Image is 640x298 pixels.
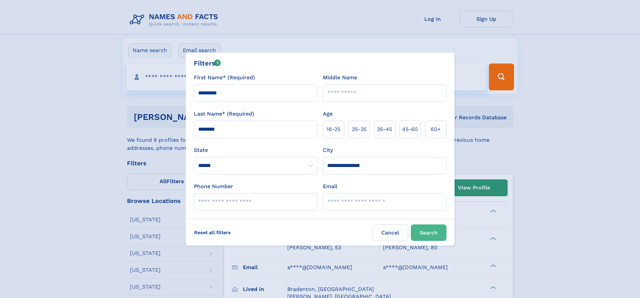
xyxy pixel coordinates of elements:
[377,125,392,133] span: 35‑45
[323,110,333,118] label: Age
[411,224,446,241] button: Search
[431,125,441,133] span: 60+
[352,125,367,133] span: 25‑35
[323,182,337,190] label: Email
[327,125,340,133] span: 18‑25
[194,110,254,118] label: Last Name* (Required)
[323,74,357,82] label: Middle Name
[373,224,408,241] label: Cancel
[194,182,233,190] label: Phone Number
[402,125,418,133] span: 45‑60
[194,74,255,82] label: First Name* (Required)
[323,146,333,154] label: City
[190,224,235,241] label: Reset all filters
[194,146,317,154] label: State
[194,58,221,68] div: Filters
